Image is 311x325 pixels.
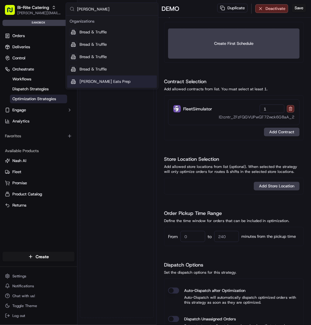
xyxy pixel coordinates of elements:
button: [PERSON_NAME][EMAIL_ADDRESS][DOMAIN_NAME] [17,11,62,15]
button: Add Contract [264,128,300,136]
div: We're available if you need us! [28,65,85,70]
span: Bread & Truffle [80,66,107,72]
span: Create [36,254,49,260]
span: Control [12,55,25,61]
button: Toggle Theme [2,301,75,310]
span: Bread & Truffle [80,42,107,47]
button: Create [2,252,75,262]
div: Suggestions [66,15,158,89]
h1: Order Pickup Time Range [164,210,289,217]
h1: Store Location Selection [164,156,304,163]
a: Dispatch Strategies [10,85,67,93]
div: Define the time window for orders that can be included in optimization. [164,218,289,223]
div: Available Products [2,146,75,156]
button: Notifications [2,282,75,290]
a: Orders [2,31,75,41]
button: Fleet [2,167,75,177]
button: Add Store Location [254,182,300,190]
a: 📗Knowledge Base [4,135,50,147]
button: Engage [2,105,75,115]
span: [DATE] [46,96,58,100]
span: Pylon [62,153,75,158]
span: Orchestrate [12,66,34,72]
span: Orders [12,33,25,39]
a: Promise [5,180,72,186]
img: nakirzaman [6,90,16,100]
label: Dispatch Unassigned Orders [184,316,236,322]
span: nakirzaman [19,96,41,100]
h1: Contract Selection [164,78,268,85]
div: Past conversations [6,80,41,85]
span: Product Catalog [12,191,42,197]
button: Bi-Rite Catering[PERSON_NAME][EMAIL_ADDRESS][DOMAIN_NAME] [2,2,64,17]
div: sandbox [2,20,75,26]
h1: DEMO [162,4,179,14]
span: [DATE] [43,112,55,117]
a: Fleet [5,169,72,175]
button: Create First Schedule [168,28,300,59]
div: Favorites [2,131,75,141]
button: Chat with us! [2,292,75,300]
input: 0 [180,231,205,242]
span: Chat with us! [12,293,35,298]
input: 240 [214,231,239,242]
p: Welcome 👋 [6,24,113,34]
span: Returns [12,203,26,208]
img: FleetSimulator [173,105,181,113]
span: Bread & Truffle [80,54,107,60]
div: Start new chat [28,59,102,65]
a: Analytics [2,116,75,126]
span: • [39,112,41,117]
img: 1727276513143-84d647e1-66c0-4f92-a045-3c9f9f5dfd92 [13,59,24,70]
label: From [168,234,178,239]
span: Promise [12,180,27,186]
button: Product Catalog [2,189,75,199]
img: 1736555255976-a54dd68f-1ca7-489b-9aae-adbdc363a1c4 [6,59,17,70]
button: Log out [2,311,75,320]
button: Deactivate [255,4,288,13]
span: • [42,96,44,100]
span: Dispatch Strategies [12,86,49,92]
a: 💻API Documentation [50,135,102,147]
span: [PERSON_NAME] Eats Prep [80,79,131,84]
span: Engage [12,107,26,113]
div: Add allowed contracts from list. You must select at least 1. [164,87,268,92]
button: Duplicate [217,4,248,12]
span: Optimization Strategies [12,96,56,102]
button: Settings [2,272,75,280]
span: ezil cloma [19,112,38,117]
button: Save [292,4,306,12]
span: Deliveries [12,44,30,50]
button: Bi-Rite Catering [17,4,49,11]
div: Add allowed store locations from list (optional). When selected the strategy will only optimize o... [164,164,304,174]
a: Powered byPylon [44,153,75,158]
button: See all [96,79,113,86]
div: 💻 [52,139,57,143]
a: Product Catalog [5,191,72,197]
span: Knowledge Base [12,138,47,144]
span: FleetSimulator [183,106,212,112]
span: ID: cntr_ZFzFQGVUPwQT72wck6G8aA_2 [219,114,294,120]
a: Returns [5,203,72,208]
a: Nash AI [5,158,72,164]
button: Control [2,53,75,63]
div: Organizations [67,17,157,26]
span: Nash AI [12,158,26,164]
button: Returns [2,200,75,210]
label: to [208,234,212,239]
span: API Documentation [58,138,99,144]
img: ezil cloma [6,106,16,116]
span: Notifications [12,284,34,289]
span: Bread & Truffle [80,29,107,35]
button: Start new chat [105,61,113,68]
span: Auto-Dispatch will automatically dispatch optimized orders with this strategy as soon as they are... [184,295,296,305]
span: Fleet [12,169,21,175]
input: Search... [77,3,154,15]
button: Nash AI [2,156,75,166]
input: Got a question? Start typing here... [16,40,111,46]
a: Optimization Strategies [10,95,67,103]
img: Nash [6,6,19,18]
